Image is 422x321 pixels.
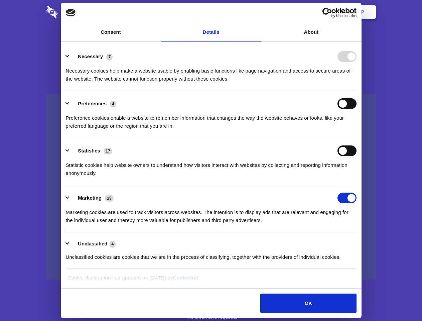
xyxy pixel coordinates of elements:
img: logo-wordmark-white-trans-d4663122ce5f474addd5e946df7df03e33cb6a1c49d2221995e7729f52c070b2.svg [46,6,104,18]
span: 4 [110,241,116,247]
a: Contact [271,2,302,22]
button: OK [260,294,356,313]
span: 13 [105,195,114,202]
button: Statistics (17) [66,145,117,156]
span: 4 [110,101,116,107]
div: Necessary cookies help make a website usable by enabling basic functions like page navigation and... [66,62,357,83]
div: Preference cookies enable a website to remember information that changes the way the website beha... [66,109,357,130]
label: Statistics [78,148,100,153]
a: Wistia video thumbnail [46,94,376,280]
a: Usercentrics Cookiebot - opens in a new window [298,8,357,18]
a: Pricing [196,2,225,22]
label: Preferences [78,101,107,106]
a: About [261,23,362,41]
span: 7 [106,53,113,60]
label: Marketing [78,195,102,201]
a: Consent [61,23,161,41]
div: Unclassified cookies are cookies that we are in the process of classifying, together with the pro... [66,248,357,261]
div: Statistic cookies help website owners to understand how visitors interact with websites by collec... [66,156,357,177]
button: Preferences (4) [66,98,121,109]
button: Unclassified (4) [66,240,120,248]
button: Necessary (7) [66,51,117,62]
a: Details [161,23,261,41]
div: Marketing cookies are used to track visitors across websites. The intention is to display ads tha... [66,203,357,224]
a: Login [303,2,332,22]
label: Necessary [78,53,103,59]
div: Cookie declaration last updated on [DATE] by [62,274,360,287]
h4: Auto-redaction of sensitive data, encrypted data sharing and self-destructing private chats. Shar... [46,61,376,83]
span: 17 [104,148,112,154]
h1: Eliminate Slack Data Loss. [46,30,376,54]
button: Marketing (13) [66,193,118,203]
a: Cookiebot [173,275,198,281]
img: logo [66,9,76,16]
iframe: Drift Widget Chat Controller [389,288,414,313]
